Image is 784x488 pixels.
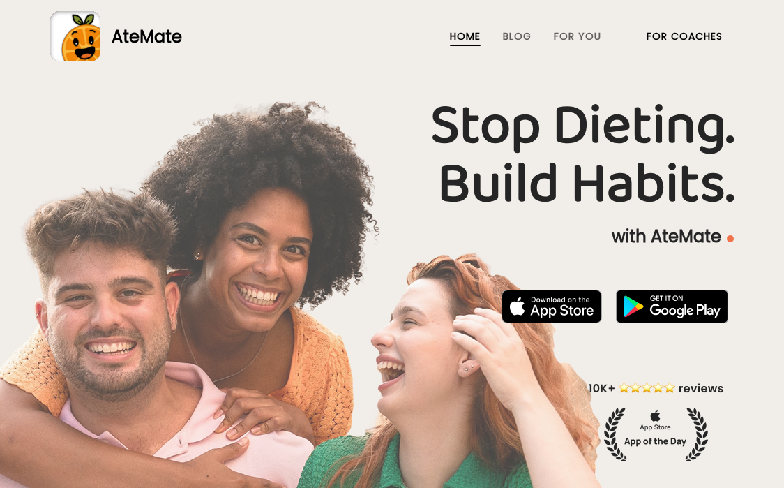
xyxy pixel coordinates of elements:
img: home-hero-appoftheday.png [578,380,734,461]
a: Blog [503,31,532,42]
a: For Coaches [647,31,723,42]
h1: Stop Dieting. Build Habits. [50,97,734,214]
img: badge-download-apple.svg [502,290,602,323]
a: For You [554,31,601,42]
p: with AteMate [50,225,734,248]
a: AteMate [50,11,734,61]
img: badge-download-google.png [616,290,728,323]
a: Home [450,31,481,42]
div: AteMate [100,24,182,49]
